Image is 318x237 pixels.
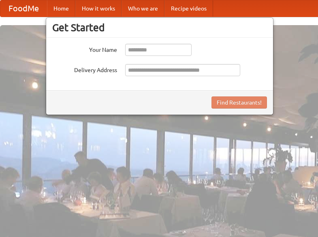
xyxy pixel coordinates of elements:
[52,44,117,54] label: Your Name
[122,0,164,17] a: Who we are
[211,96,267,109] button: Find Restaurants!
[0,0,47,17] a: FoodMe
[75,0,122,17] a: How it works
[52,21,267,34] h3: Get Started
[52,64,117,74] label: Delivery Address
[164,0,213,17] a: Recipe videos
[47,0,75,17] a: Home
